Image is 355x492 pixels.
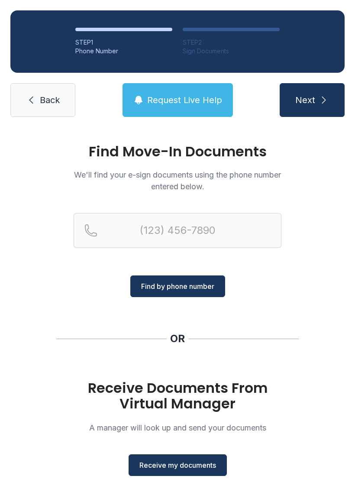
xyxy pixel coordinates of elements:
[40,94,60,106] span: Back
[74,213,281,248] input: Reservation phone number
[295,94,315,106] span: Next
[139,460,216,470] span: Receive my documents
[183,47,280,55] div: Sign Documents
[183,38,280,47] div: STEP 2
[74,169,281,192] p: We'll find your e-sign documents using the phone number entered below.
[141,281,214,291] span: Find by phone number
[75,38,172,47] div: STEP 1
[75,47,172,55] div: Phone Number
[74,422,281,434] p: A manager will look up and send your documents
[74,145,281,159] h1: Find Move-In Documents
[147,94,222,106] span: Request Live Help
[170,332,185,346] div: OR
[74,380,281,411] h1: Receive Documents From Virtual Manager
